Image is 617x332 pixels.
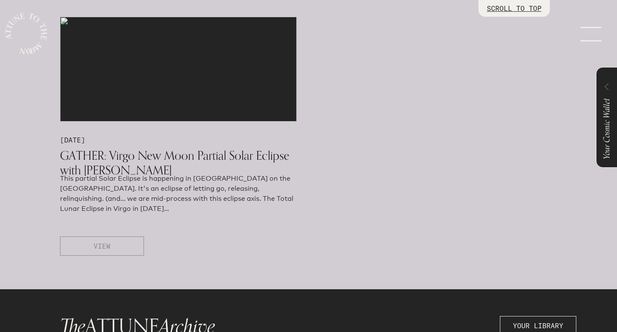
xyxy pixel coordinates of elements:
[60,174,293,213] span: This partial Solar Eclipse is happening in Virgo on the South Node. It's an eclipse of letting go...
[60,135,297,145] p: [DATE]
[500,317,576,325] a: YOUR LIBRARY
[513,321,563,331] span: YOUR LIBRARY
[600,99,614,159] span: Your Cosmic Wallet
[60,236,144,256] button: VIEW
[60,148,289,177] span: GATHER: Virgo New Moon Partial Solar Eclipse with Jana
[94,241,110,251] span: VIEW
[60,17,297,122] img: medias%2F68TdnYKDlPUA9N16a5wm
[487,3,541,13] p: SCROLL TO TOP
